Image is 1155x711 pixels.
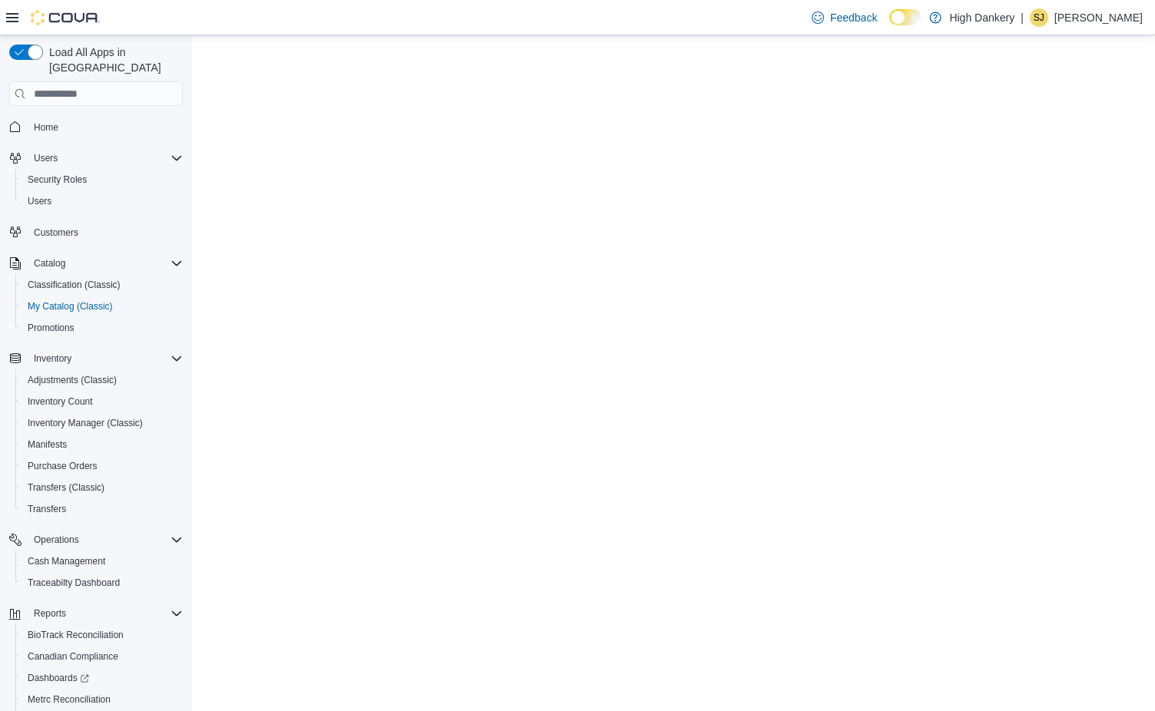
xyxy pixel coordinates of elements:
[15,477,189,498] button: Transfers (Classic)
[22,371,183,389] span: Adjustments (Classic)
[15,667,189,689] a: Dashboards
[28,117,183,136] span: Home
[28,481,104,494] span: Transfers (Classic)
[22,192,58,210] a: Users
[34,121,58,134] span: Home
[22,574,126,592] a: Traceabilty Dashboard
[22,392,99,411] a: Inventory Count
[1021,8,1024,27] p: |
[15,169,189,190] button: Security Roles
[28,223,84,242] a: Customers
[15,369,189,391] button: Adjustments (Classic)
[22,552,111,570] a: Cash Management
[1034,8,1044,27] span: SJ
[889,9,922,25] input: Dark Mode
[28,374,117,386] span: Adjustments (Classic)
[34,152,58,164] span: Users
[15,572,189,594] button: Traceabilty Dashboard
[28,322,74,334] span: Promotions
[43,45,183,75] span: Load All Apps in [GEOGRAPHIC_DATA]
[22,478,183,497] span: Transfers (Classic)
[22,457,183,475] span: Purchase Orders
[28,174,87,186] span: Security Roles
[34,534,79,546] span: Operations
[22,574,183,592] span: Traceabilty Dashboard
[22,690,117,709] a: Metrc Reconciliation
[830,10,877,25] span: Feedback
[28,604,72,623] button: Reports
[28,531,85,549] button: Operations
[22,690,183,709] span: Metrc Reconciliation
[22,170,93,189] a: Security Roles
[22,192,183,210] span: Users
[22,319,81,337] a: Promotions
[22,170,183,189] span: Security Roles
[1030,8,1048,27] div: Starland Joseph
[28,438,67,451] span: Manifests
[15,689,189,710] button: Metrc Reconciliation
[22,414,183,432] span: Inventory Manager (Classic)
[3,221,189,243] button: Customers
[3,147,189,169] button: Users
[22,276,183,294] span: Classification (Classic)
[15,274,189,296] button: Classification (Classic)
[22,500,183,518] span: Transfers
[22,392,183,411] span: Inventory Count
[22,297,119,316] a: My Catalog (Classic)
[15,317,189,339] button: Promotions
[22,435,183,454] span: Manifests
[28,279,121,291] span: Classification (Classic)
[34,607,66,620] span: Reports
[15,391,189,412] button: Inventory Count
[15,551,189,572] button: Cash Management
[28,672,89,684] span: Dashboards
[28,149,64,167] button: Users
[34,257,65,270] span: Catalog
[28,349,183,368] span: Inventory
[15,455,189,477] button: Purchase Orders
[22,647,124,666] a: Canadian Compliance
[22,626,183,644] span: BioTrack Reconciliation
[15,190,189,212] button: Users
[28,650,118,663] span: Canadian Compliance
[28,503,66,515] span: Transfers
[22,457,104,475] a: Purchase Orders
[22,319,183,337] span: Promotions
[28,118,65,137] a: Home
[28,195,51,207] span: Users
[3,529,189,551] button: Operations
[3,348,189,369] button: Inventory
[28,629,124,641] span: BioTrack Reconciliation
[28,460,98,472] span: Purchase Orders
[22,478,111,497] a: Transfers (Classic)
[28,349,78,368] button: Inventory
[3,115,189,137] button: Home
[949,8,1014,27] p: High Dankery
[28,223,183,242] span: Customers
[3,253,189,274] button: Catalog
[15,646,189,667] button: Canadian Compliance
[15,434,189,455] button: Manifests
[28,577,120,589] span: Traceabilty Dashboard
[22,626,130,644] a: BioTrack Reconciliation
[806,2,883,33] a: Feedback
[22,371,123,389] a: Adjustments (Classic)
[28,149,183,167] span: Users
[22,297,183,316] span: My Catalog (Classic)
[28,693,111,706] span: Metrc Reconciliation
[22,414,149,432] a: Inventory Manager (Classic)
[889,25,890,26] span: Dark Mode
[15,498,189,520] button: Transfers
[34,352,71,365] span: Inventory
[28,395,93,408] span: Inventory Count
[28,604,183,623] span: Reports
[15,624,189,646] button: BioTrack Reconciliation
[22,276,127,294] a: Classification (Classic)
[28,254,71,273] button: Catalog
[22,500,72,518] a: Transfers
[1054,8,1143,27] p: [PERSON_NAME]
[22,669,95,687] a: Dashboards
[34,227,78,239] span: Customers
[31,10,100,25] img: Cova
[3,603,189,624] button: Reports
